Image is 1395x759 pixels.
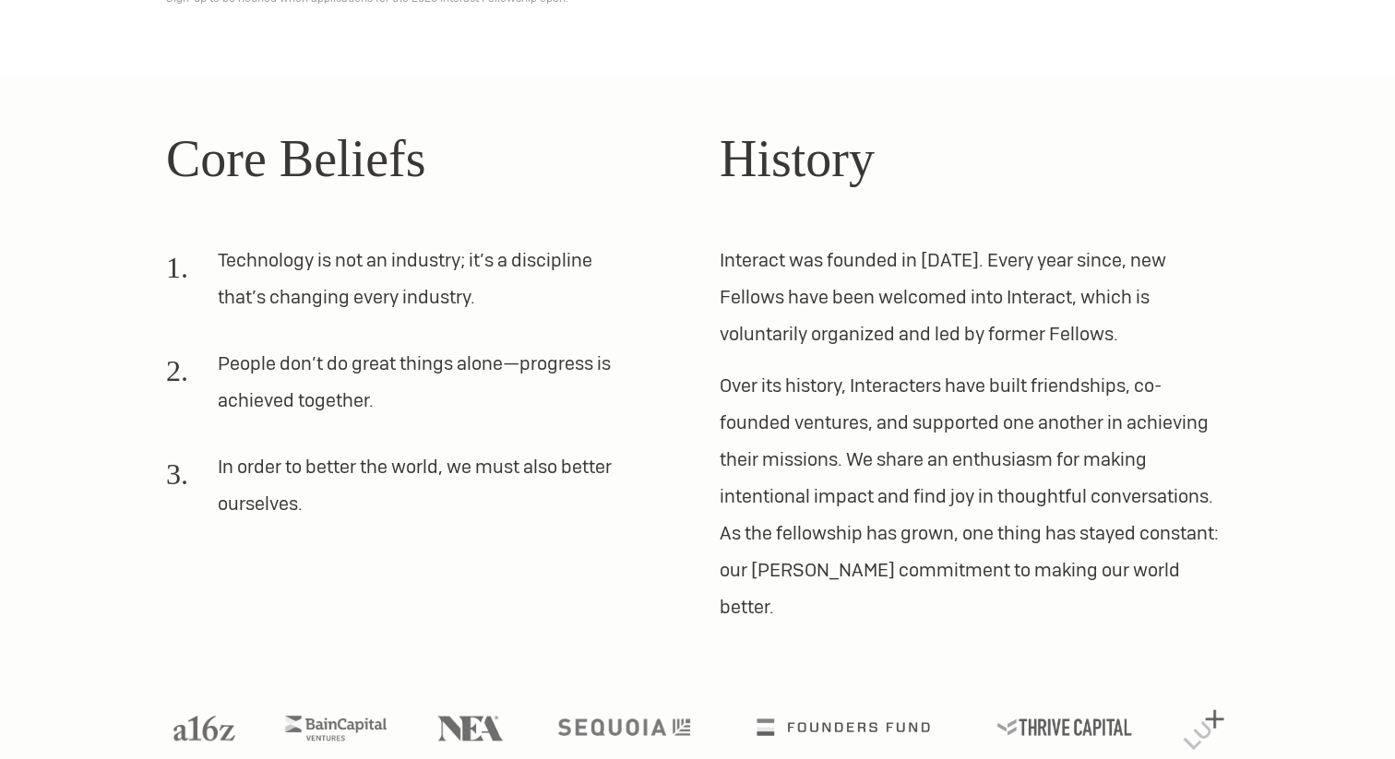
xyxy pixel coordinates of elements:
li: In order to better the world, we must also better ourselves. [166,448,631,537]
li: Technology is not an industry; it’s a discipline that’s changing every industry. [166,242,631,330]
p: Interact was founded in [DATE]. Every year since, new Fellows have been welcomed into Interact, w... [720,242,1229,352]
img: Bain Capital Ventures logo [285,716,387,741]
p: Over its history, Interacters have built friendships, co-founded ventures, and supported one anot... [720,367,1229,625]
img: Thrive Capital logo [997,718,1132,736]
img: Lux Capital logo [1183,710,1223,750]
img: A16Z logo [173,716,234,741]
img: Sequoia logo [557,718,689,736]
img: Founders Fund logo [757,718,930,736]
h2: Core Beliefs [166,120,675,197]
li: People don’t do great things alone—progress is achieved together. [166,345,631,433]
img: NEA logo [437,716,504,741]
h2: History [720,120,1229,197]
